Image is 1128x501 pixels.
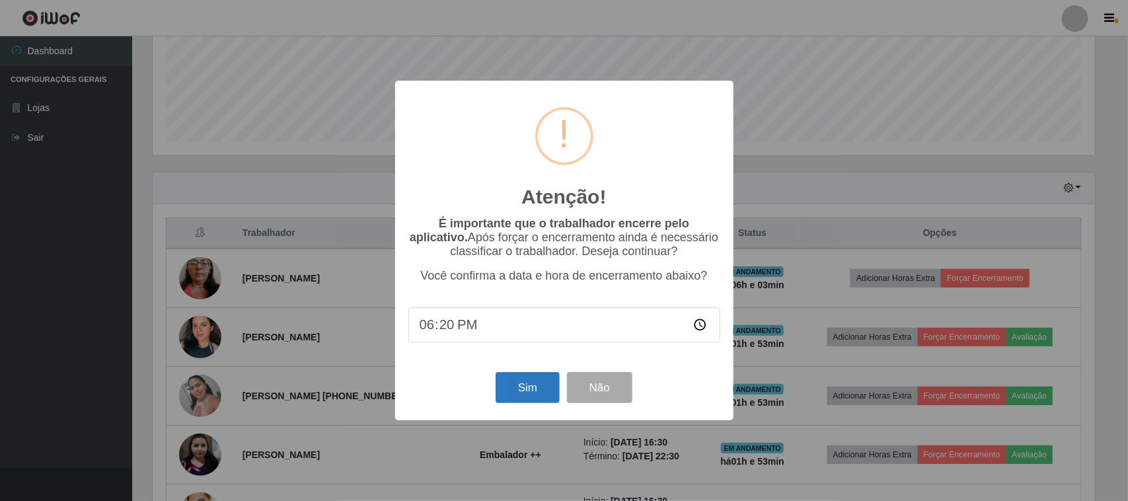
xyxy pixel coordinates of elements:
[408,269,720,283] p: Você confirma a data e hora de encerramento abaixo?
[521,185,606,209] h2: Atenção!
[408,217,720,258] p: Após forçar o encerramento ainda é necessário classificar o trabalhador. Deseja continuar?
[410,217,689,244] b: É importante que o trabalhador encerre pelo aplicativo.
[567,372,632,403] button: Não
[496,372,560,403] button: Sim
